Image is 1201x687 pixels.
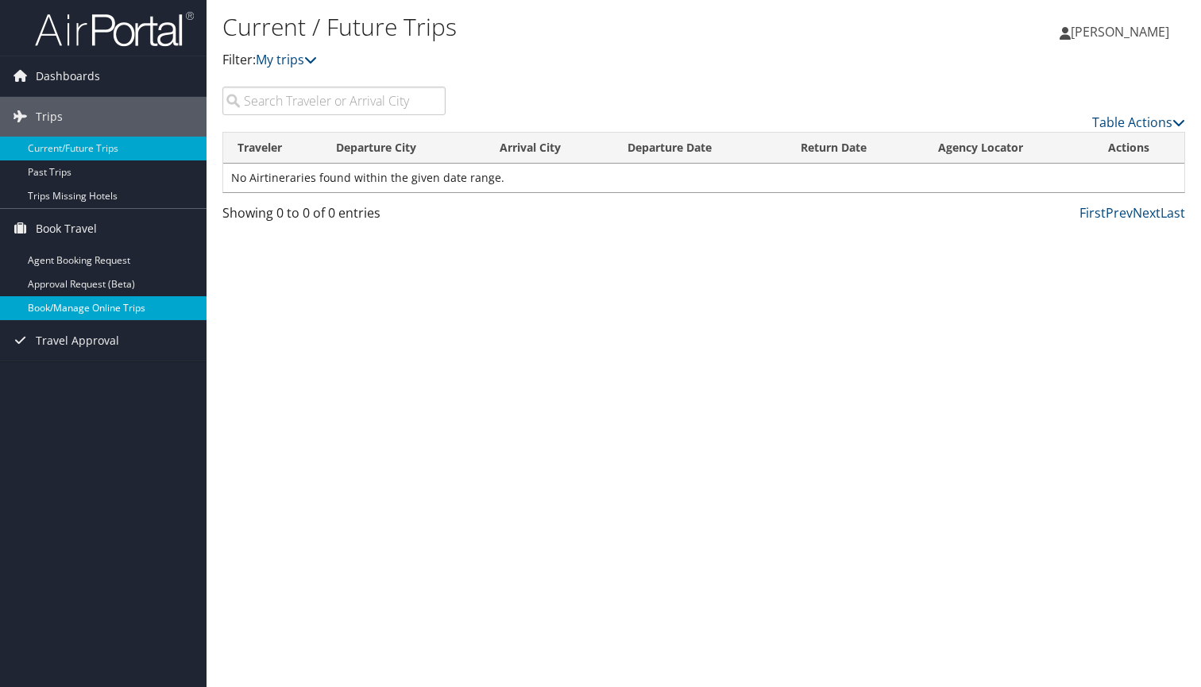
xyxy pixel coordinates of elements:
[1106,204,1133,222] a: Prev
[36,56,100,96] span: Dashboards
[223,133,322,164] th: Traveler: activate to sort column ascending
[36,321,119,361] span: Travel Approval
[1094,133,1184,164] th: Actions
[322,133,485,164] th: Departure City: activate to sort column ascending
[924,133,1094,164] th: Agency Locator: activate to sort column ascending
[222,87,446,115] input: Search Traveler or Arrival City
[613,133,786,164] th: Departure Date: activate to sort column descending
[256,51,317,68] a: My trips
[485,133,613,164] th: Arrival City: activate to sort column ascending
[36,97,63,137] span: Trips
[786,133,924,164] th: Return Date: activate to sort column ascending
[1071,23,1169,41] span: [PERSON_NAME]
[35,10,194,48] img: airportal-logo.png
[1133,204,1160,222] a: Next
[1092,114,1185,131] a: Table Actions
[222,203,446,230] div: Showing 0 to 0 of 0 entries
[1060,8,1185,56] a: [PERSON_NAME]
[222,10,864,44] h1: Current / Future Trips
[36,209,97,249] span: Book Travel
[223,164,1184,192] td: No Airtineraries found within the given date range.
[222,50,864,71] p: Filter:
[1160,204,1185,222] a: Last
[1079,204,1106,222] a: First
